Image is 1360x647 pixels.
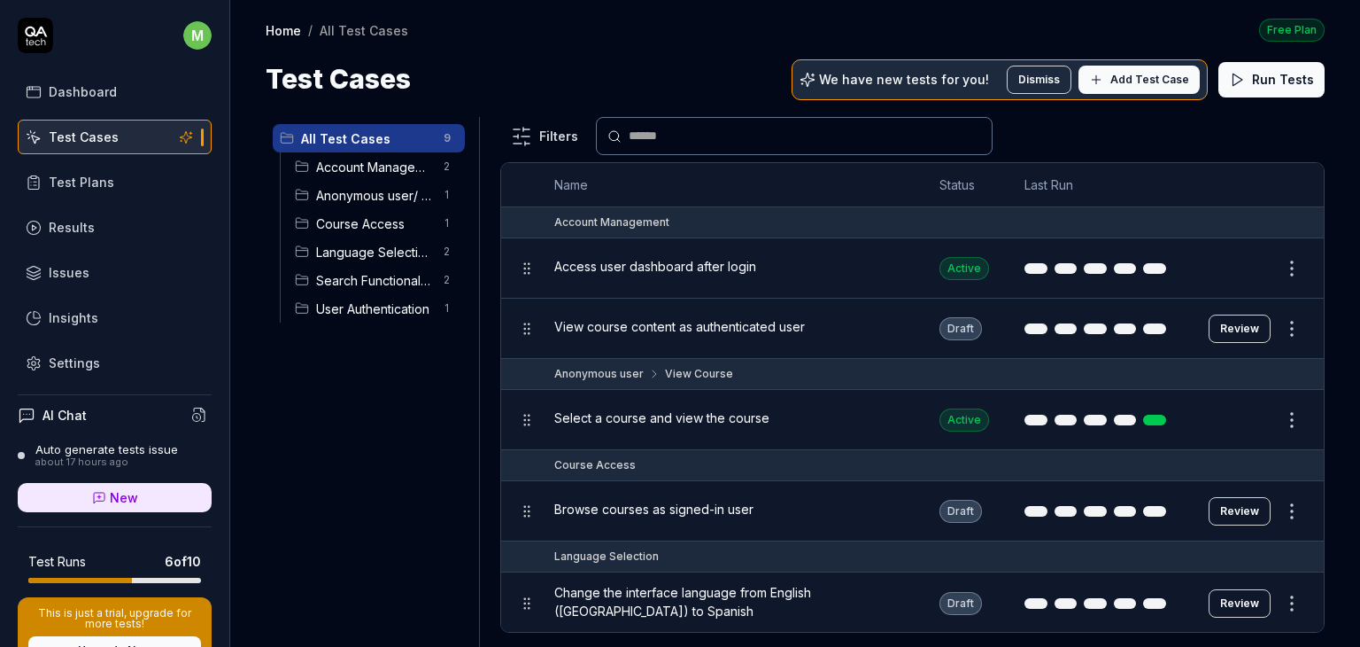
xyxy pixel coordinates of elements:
[554,214,669,230] div: Account Management
[554,257,756,276] span: Access user dashboard after login
[554,366,644,382] div: Anonymous user
[554,500,753,518] span: Browse courses as signed-in user
[18,210,212,245] a: Results
[939,257,989,280] div: Active
[18,483,212,512] a: New
[1209,315,1271,343] button: Review
[18,120,212,154] a: Test Cases
[1259,19,1325,42] div: Free Plan
[554,549,659,565] div: Language Selection
[266,21,301,39] a: Home
[288,152,465,181] div: Drag to reorderAccount Management2
[266,59,411,99] h1: Test Cases
[437,269,458,291] span: 2
[437,241,458,262] span: 2
[316,271,433,290] span: Search Functionality
[819,74,989,86] p: We have new tests for you!
[35,456,178,469] div: about 17 hours ago
[183,21,212,50] span: m
[437,213,458,234] span: 1
[35,442,178,456] div: Auto generate tests issue
[49,218,95,237] div: Results
[18,255,212,290] a: Issues
[501,299,1324,359] tr: View course content as authenticated userDraftReview
[18,165,212,199] a: Test Plans
[501,390,1324,450] tr: Select a course and view the courseActive
[288,181,465,209] div: Drag to reorderAnonymous user/ View Course1
[437,128,458,149] span: 9
[183,18,212,53] button: m
[1078,66,1200,94] button: Add Test Case
[665,366,733,382] div: View Course
[316,186,433,205] span: Anonymous user/ View Course
[537,163,922,207] th: Name
[18,442,212,469] a: Auto generate tests issueabout 17 hours ago
[939,500,982,523] div: Draft
[1110,72,1189,88] span: Add Test Case
[1218,62,1325,97] button: Run Tests
[554,409,769,427] span: Select a course and view the course
[316,158,433,176] span: Account Management
[939,317,982,340] div: Draft
[18,346,212,380] a: Settings
[165,552,201,571] span: 6 of 10
[501,238,1324,299] tr: Access user dashboard after loginActive
[922,163,1007,207] th: Status
[1007,66,1071,94] button: Dismiss
[1209,497,1271,526] button: Review
[437,298,458,319] span: 1
[1259,18,1325,42] button: Free Plan
[49,128,119,146] div: Test Cases
[554,457,636,473] div: Course Access
[288,266,465,294] div: Drag to reorderSearch Functionality2
[554,317,805,336] span: View course content as authenticated user
[939,592,982,615] div: Draft
[501,573,1324,635] tr: Change the interface language from English ([GEOGRAPHIC_DATA]) to SpanishDraftReview
[1209,589,1271,618] button: Review
[49,82,117,101] div: Dashboard
[501,481,1324,542] tr: Browse courses as signed-in userDraftReview
[437,184,458,206] span: 1
[1007,163,1191,207] th: Last Run
[49,173,114,191] div: Test Plans
[316,214,433,233] span: Course Access
[500,119,589,154] button: Filters
[18,300,212,335] a: Insights
[49,308,98,327] div: Insights
[316,243,433,261] span: Language Selection
[28,608,201,629] p: This is just a trial, upgrade for more tests!
[49,263,89,282] div: Issues
[18,74,212,109] a: Dashboard
[28,554,86,570] h5: Test Runs
[316,300,433,318] span: User Authentication
[437,156,458,177] span: 2
[42,406,87,425] h4: AI Chat
[554,583,904,620] span: Change the interface language from English ([GEOGRAPHIC_DATA]) to Spanish
[288,294,465,323] div: Drag to reorderUser Authentication1
[308,21,313,39] div: /
[939,409,989,432] div: Active
[110,488,138,507] span: New
[301,129,433,148] span: All Test Cases
[288,209,465,238] div: Drag to reorderCourse Access1
[49,354,100,372] div: Settings
[288,238,465,266] div: Drag to reorderLanguage Selection2
[320,21,408,39] div: All Test Cases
